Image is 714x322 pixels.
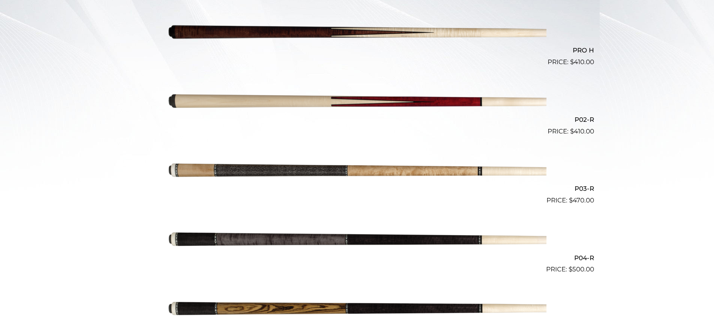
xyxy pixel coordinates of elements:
[120,1,594,67] a: PRO H $410.00
[570,58,594,66] bdi: 410.00
[120,43,594,57] h2: PRO H
[168,139,546,202] img: P03-R
[569,265,572,273] span: $
[570,58,574,66] span: $
[120,112,594,126] h2: P02-R
[569,265,594,273] bdi: 500.00
[168,208,546,271] img: P04-R
[168,1,546,64] img: PRO H
[168,70,546,133] img: P02-R
[569,196,573,204] span: $
[120,251,594,265] h2: P04-R
[570,127,574,135] span: $
[570,127,594,135] bdi: 410.00
[569,196,594,204] bdi: 470.00
[120,139,594,205] a: P03-R $470.00
[120,182,594,196] h2: P03-R
[120,208,594,274] a: P04-R $500.00
[120,70,594,136] a: P02-R $410.00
